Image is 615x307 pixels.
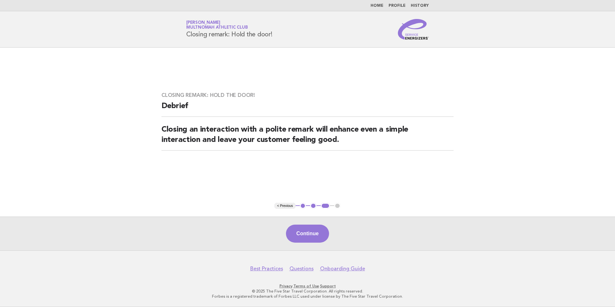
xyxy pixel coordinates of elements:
a: History [411,4,429,8]
a: Onboarding Guide [320,265,365,272]
button: 1 [300,203,306,209]
h1: Closing remark: Hold the door! [186,21,272,38]
p: © 2025 The Five Star Travel Corporation. All rights reserved. [111,289,504,294]
a: Home [371,4,383,8]
a: Questions [289,265,314,272]
button: 2 [310,203,317,209]
h2: Debrief [161,101,454,117]
p: · · [111,284,504,289]
a: Best Practices [250,265,283,272]
button: 3 [321,203,330,209]
a: Profile [389,4,406,8]
a: Support [320,284,336,288]
span: Multnomah Athletic Club [186,26,248,30]
h3: Closing remark: Hold the door! [161,92,454,98]
a: [PERSON_NAME]Multnomah Athletic Club [186,21,248,30]
img: Service Energizers [398,19,429,40]
a: Terms of Use [293,284,319,288]
button: < Previous [274,203,295,209]
a: Privacy [280,284,292,288]
p: Forbes is a registered trademark of Forbes LLC used under license by The Five Star Travel Corpora... [111,294,504,299]
h2: Closing an interaction with a polite remark will enhance even a simple interaction and leave your... [161,125,454,151]
button: Continue [286,225,329,243]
